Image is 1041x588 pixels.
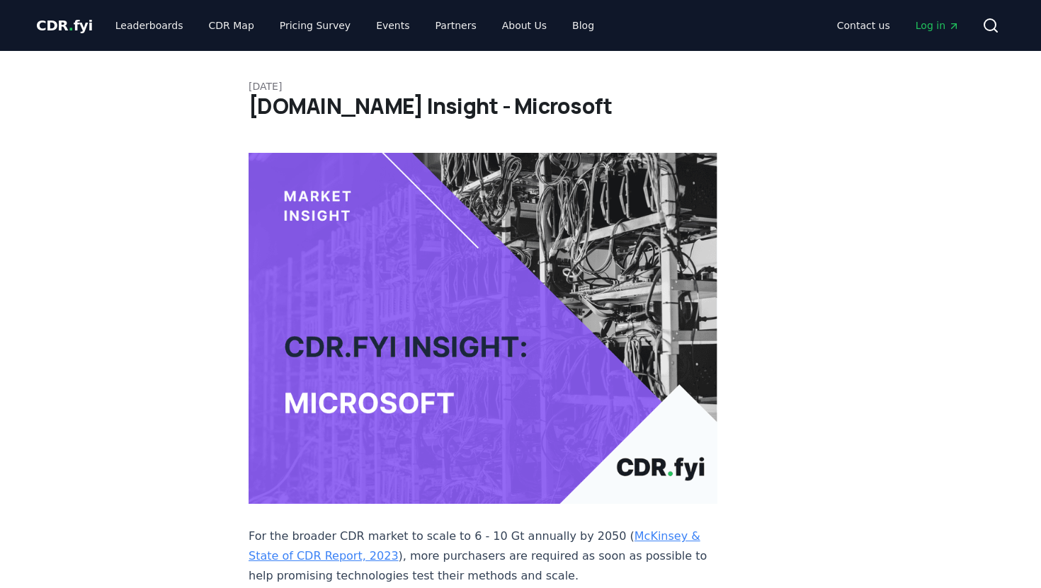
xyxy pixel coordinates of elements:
[249,79,792,93] p: [DATE]
[826,13,971,38] nav: Main
[249,93,792,119] h1: [DOMAIN_NAME] Insight - Microsoft
[268,13,362,38] a: Pricing Survey
[424,13,488,38] a: Partners
[104,13,195,38] a: Leaderboards
[249,153,717,504] img: blog post image
[904,13,971,38] a: Log in
[198,13,266,38] a: CDR Map
[561,13,605,38] a: Blog
[916,18,960,33] span: Log in
[491,13,558,38] a: About Us
[36,16,93,35] a: CDR.fyi
[36,17,93,34] span: CDR fyi
[249,526,717,586] p: For the broader CDR market to scale to 6 - 10 Gt annually by 2050 ( ), more purchasers are requir...
[69,17,74,34] span: .
[365,13,421,38] a: Events
[826,13,901,38] a: Contact us
[104,13,605,38] nav: Main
